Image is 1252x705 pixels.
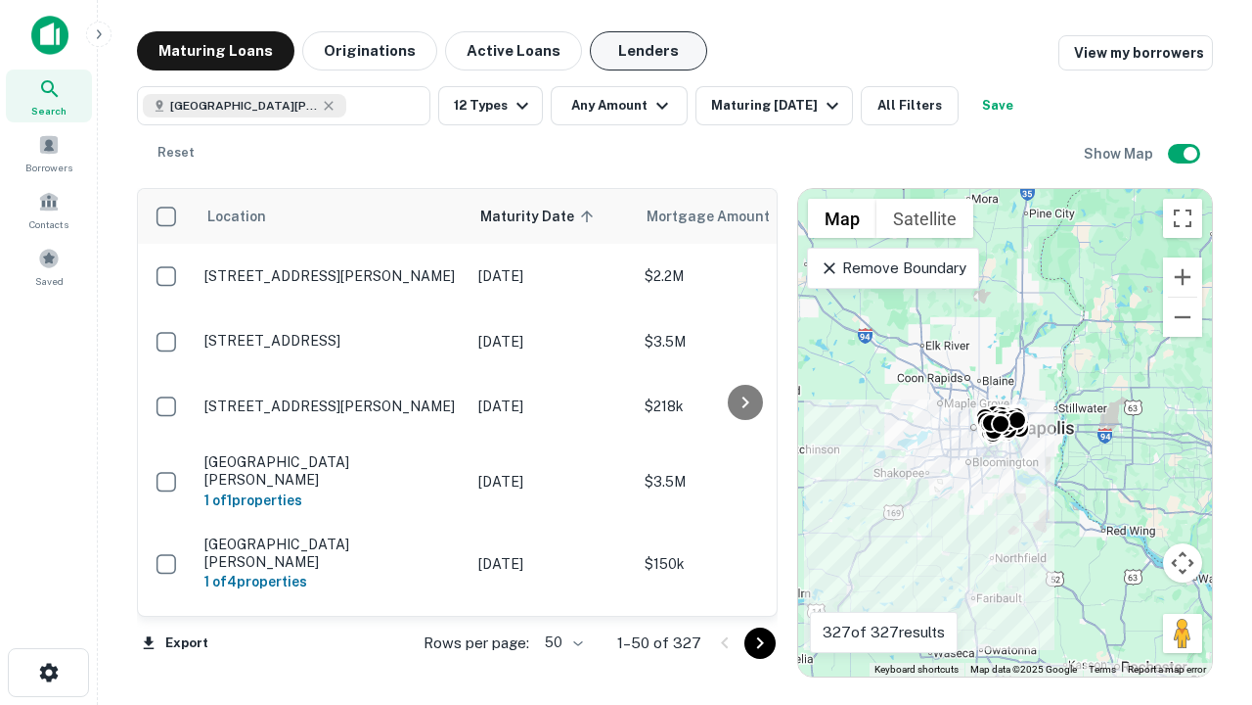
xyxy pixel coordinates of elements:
[29,216,68,232] span: Contacts
[645,553,840,575] p: $150k
[204,536,459,571] p: [GEOGRAPHIC_DATA][PERSON_NAME]
[31,16,68,55] img: capitalize-icon.png
[478,396,625,417] p: [DATE]
[1154,486,1252,580] iframe: Chat Widget
[204,571,459,592] h6: 1 of 4 properties
[1058,35,1213,70] a: View my borrowers
[445,31,582,70] button: Active Loans
[469,189,635,244] th: Maturity Date
[590,31,707,70] button: Lenders
[438,86,543,125] button: 12 Types
[1128,664,1206,675] a: Report a map error
[195,189,469,244] th: Location
[966,86,1029,125] button: Save your search to get updates of matches that match your search criteria.
[1163,614,1202,653] button: Drag Pegman onto the map to open Street View
[1163,298,1202,337] button: Zoom out
[635,189,850,244] th: Mortgage Amount
[137,629,213,658] button: Export
[480,205,600,228] span: Maturity Date
[204,490,459,511] h6: 1 of 1 properties
[711,94,844,117] div: Maturing [DATE]
[537,629,586,657] div: 50
[478,331,625,352] p: [DATE]
[820,257,965,280] p: Remove Boundary
[1163,258,1202,297] button: Zoom in
[170,97,317,115] span: [GEOGRAPHIC_DATA][PERSON_NAME], [GEOGRAPHIC_DATA], [GEOGRAPHIC_DATA]
[798,189,1212,677] div: 0 0
[31,103,67,118] span: Search
[204,332,459,350] p: [STREET_ADDRESS]
[424,632,529,655] p: Rows per page:
[861,86,959,125] button: All Filters
[302,31,437,70] button: Originations
[803,651,868,677] img: Google
[35,273,64,289] span: Saved
[478,553,625,575] p: [DATE]
[1163,199,1202,238] button: Toggle fullscreen view
[204,453,459,489] p: [GEOGRAPHIC_DATA][PERSON_NAME]
[645,396,840,417] p: $218k
[145,133,207,172] button: Reset
[137,31,294,70] button: Maturing Loans
[645,331,840,352] p: $3.5M
[6,126,92,179] a: Borrowers
[803,651,868,677] a: Open this area in Google Maps (opens a new window)
[876,199,973,238] button: Show satellite imagery
[1084,143,1156,164] h6: Show Map
[695,86,853,125] button: Maturing [DATE]
[204,267,459,285] p: [STREET_ADDRESS][PERSON_NAME]
[970,664,1077,675] span: Map data ©2025 Google
[478,471,625,493] p: [DATE]
[6,183,92,236] a: Contacts
[744,628,776,659] button: Go to next page
[874,663,959,677] button: Keyboard shortcuts
[1089,664,1116,675] a: Terms (opens in new tab)
[617,632,701,655] p: 1–50 of 327
[6,70,92,122] a: Search
[647,205,795,228] span: Mortgage Amount
[551,86,688,125] button: Any Amount
[808,199,876,238] button: Show street map
[478,265,625,287] p: [DATE]
[206,205,266,228] span: Location
[25,160,72,175] span: Borrowers
[6,240,92,293] a: Saved
[823,621,945,644] p: 327 of 327 results
[645,265,840,287] p: $2.2M
[204,398,459,415] p: [STREET_ADDRESS][PERSON_NAME]
[645,471,840,493] p: $3.5M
